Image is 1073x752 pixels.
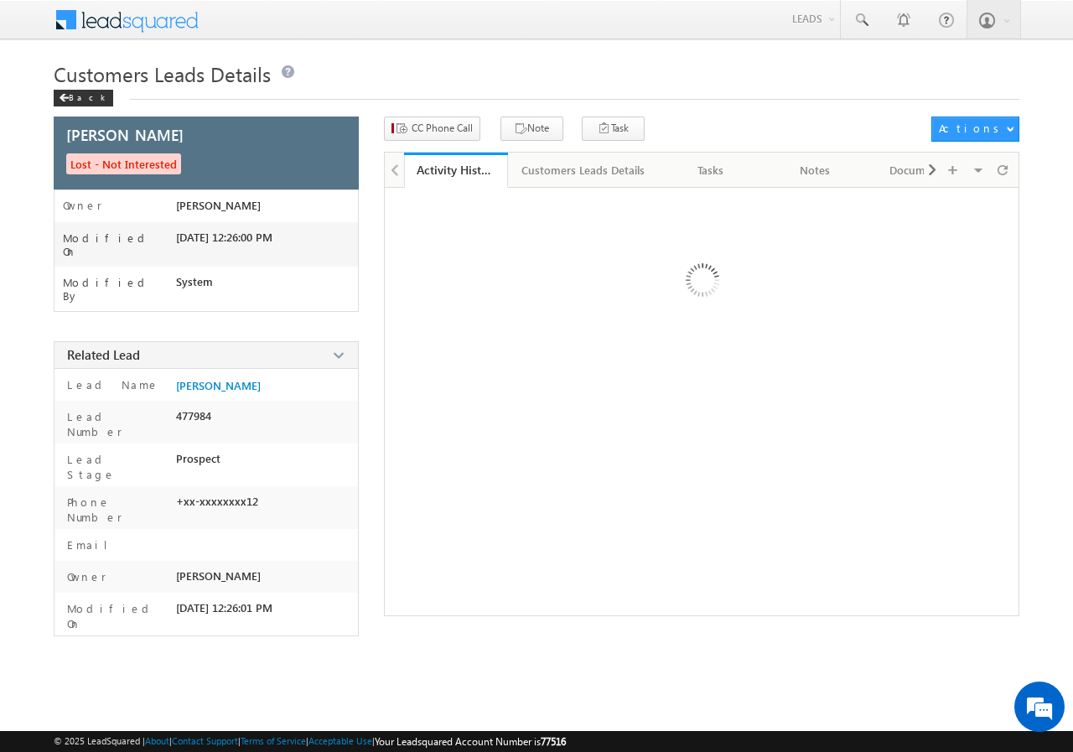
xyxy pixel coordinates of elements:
[63,409,168,439] label: Lead Number
[308,735,372,746] a: Acceptable Use
[66,153,181,174] span: Lost - Not Interested
[54,734,566,749] span: © 2025 LeadSquared | | | | |
[63,231,176,258] label: Modified On
[66,127,184,143] span: [PERSON_NAME]
[63,199,102,212] label: Owner
[63,377,159,392] label: Lead Name
[404,153,508,188] a: Activity History
[172,735,238,746] a: Contact Support
[541,735,566,748] span: 77516
[404,153,508,186] li: Activity History
[63,495,168,525] label: Phone Number
[375,735,566,748] span: Your Leadsquared Account Number is
[63,276,176,303] label: Modified By
[868,153,972,188] a: Documents
[63,537,121,552] label: Email
[176,569,261,583] span: [PERSON_NAME]
[176,199,261,212] span: [PERSON_NAME]
[412,121,473,136] span: CC Phone Call
[939,121,1005,136] div: Actions
[521,160,645,180] div: Customers Leads Details
[764,153,868,188] a: Notes
[241,735,306,746] a: Terms of Service
[881,160,956,180] div: Documents
[417,162,495,178] div: Activity History
[176,409,211,423] span: 477984
[931,117,1019,142] button: Actions
[63,452,168,482] label: Lead Stage
[54,60,271,87] span: Customers Leads Details
[614,196,788,370] img: Loading ...
[67,346,140,363] span: Related Lead
[63,601,168,631] label: Modified On
[673,160,749,180] div: Tasks
[582,117,645,141] button: Task
[176,495,258,508] span: +xx-xxxxxxxx12
[660,153,764,188] a: Tasks
[176,601,272,615] span: [DATE] 12:26:01 PM
[176,275,213,288] span: System
[384,117,480,141] button: CC Phone Call
[500,117,563,141] button: Note
[176,231,272,244] span: [DATE] 12:26:00 PM
[777,160,853,180] div: Notes
[145,735,169,746] a: About
[176,379,261,392] a: [PERSON_NAME]
[508,153,660,188] a: Customers Leads Details
[63,569,106,584] label: Owner
[176,452,220,465] span: Prospect
[54,90,113,106] div: Back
